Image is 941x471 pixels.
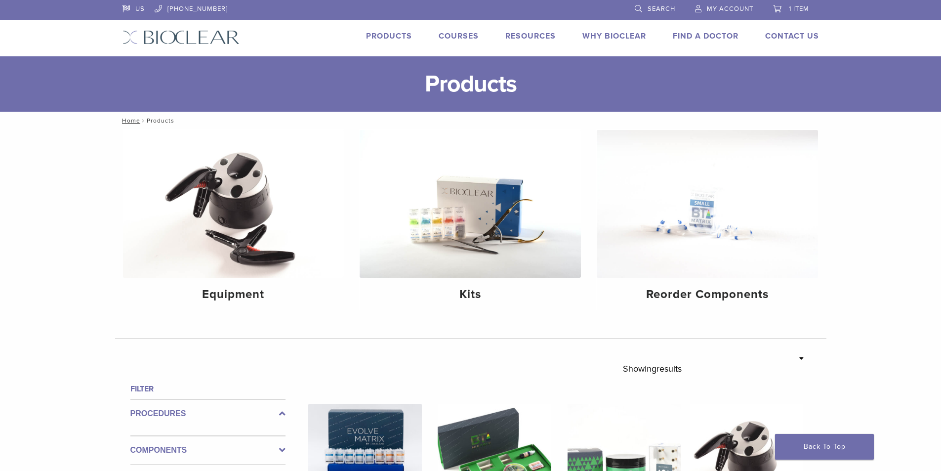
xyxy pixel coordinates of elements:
[115,112,826,129] nav: Products
[505,31,556,41] a: Resources
[775,434,874,460] a: Back To Top
[707,5,753,13] span: My Account
[366,31,412,41] a: Products
[360,130,581,310] a: Kits
[582,31,646,41] a: Why Bioclear
[623,358,682,379] p: Showing results
[673,31,738,41] a: Find A Doctor
[119,117,140,124] a: Home
[360,130,581,278] img: Kits
[597,130,818,310] a: Reorder Components
[605,286,810,303] h4: Reorder Components
[130,444,286,456] label: Components
[130,383,286,395] h4: Filter
[597,130,818,278] img: Reorder Components
[789,5,809,13] span: 1 item
[765,31,819,41] a: Contact Us
[130,408,286,420] label: Procedures
[368,286,573,303] h4: Kits
[123,30,240,44] img: Bioclear
[648,5,675,13] span: Search
[123,130,344,310] a: Equipment
[140,118,147,123] span: /
[439,31,479,41] a: Courses
[123,130,344,278] img: Equipment
[131,286,336,303] h4: Equipment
